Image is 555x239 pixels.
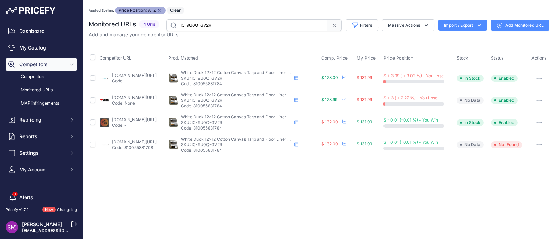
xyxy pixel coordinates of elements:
span: $ 131.99 [357,75,372,80]
span: Comp. Price [321,55,348,61]
a: Monitored URLs [6,84,77,96]
button: Repricing [6,114,77,126]
button: Settings [6,147,77,159]
button: Clear [167,7,184,14]
span: My Price [357,55,376,61]
a: Alerts [6,191,77,204]
span: White Duck 12x12 Cotton Canvas Tarp and Floor Liner in [PERSON_NAME] or Tan [181,114,339,119]
p: Code: None [112,100,157,106]
span: White Duck 12x12 Cotton Canvas Tarp and Floor Liner in [PERSON_NAME] or Tan [181,70,339,75]
a: MAP infringements [6,97,77,109]
span: White Duck 12x12 Cotton Canvas Tarp and Floor Liner in [PERSON_NAME] or Tan [181,136,339,142]
span: Prod. Matched [168,55,198,61]
span: $ + 3 ( + 2.27 %) - You Lose [383,95,437,100]
a: Add Monitored URL [491,20,549,31]
p: Code: 810055831784 [181,125,292,131]
span: $ 131.99 [357,141,372,147]
a: My Catalog [6,42,77,54]
img: Pricefy Logo [6,7,55,14]
a: [EMAIL_ADDRESS][DOMAIN_NAME] [22,228,94,233]
span: White Duck 12x12 Cotton Canvas Tarp and Floor Liner in [PERSON_NAME] or Tan [181,92,339,97]
span: Competitors [19,61,65,68]
p: Add and manage your competitor URLs [89,31,178,38]
span: Status [491,55,504,61]
a: [DOMAIN_NAME][URL] [112,117,157,122]
span: $ 132.00 [321,119,338,124]
a: [DOMAIN_NAME][URL] [112,95,157,100]
span: Enabled [491,119,518,126]
span: New [42,207,56,213]
p: SKU: IC-9U0Q-GV2R [181,76,292,81]
p: Code: - [112,123,157,128]
span: Settings [19,150,65,157]
span: $ - 0.01 (-0.01 %) - You Win [383,140,438,145]
p: Code: 810055831784 [181,81,292,87]
button: Filters [346,19,378,31]
span: $ + 3.99 ( + 3.02 %) - You Lose [383,73,444,78]
button: Massive Actions [382,19,434,31]
span: $ 131.99 [357,119,372,124]
span: 4 Urls [139,20,159,28]
div: Pricefy v1.7.2 [6,207,29,213]
p: Code: 810055831784 [181,103,292,109]
button: Competitors [6,58,77,71]
span: In Stock [457,119,484,126]
nav: Sidebar [6,25,77,230]
span: Competitor URL [100,55,131,61]
button: Price Position [383,55,419,61]
p: SKU: IC-9U0Q-GV2R [181,98,292,103]
span: $ 128.00 [321,75,338,80]
a: [PERSON_NAME] [22,221,62,227]
span: Reports [19,133,65,140]
span: In Stock [457,75,484,82]
span: $ 131.99 [357,97,372,102]
p: SKU: IC-9U0Q-GV2R [181,120,292,125]
h2: Monitored URLs [89,19,136,29]
span: $ - 0.01 (-0.01 %) - You Win [383,117,438,123]
span: No Data [457,97,484,104]
span: Repricing [19,116,65,123]
button: Import / Export [438,20,487,31]
a: Dashboard [6,25,77,37]
span: $ 132.00 [321,141,338,147]
span: Price Position [383,55,413,61]
a: Competitors [6,71,77,83]
input: Search [166,19,327,31]
span: Enabled [491,75,518,82]
span: Actions [531,55,547,61]
small: Applied Sorting: [89,8,114,12]
a: [DOMAIN_NAME][URL] [112,139,157,144]
button: Comp. Price [321,55,349,61]
span: $ 128.99 [321,97,337,102]
span: Price Position: A-Z [115,7,166,14]
p: SKU: IC-9U0Q-GV2R [181,142,292,148]
p: Code: - [112,78,157,84]
p: Code: 810055831784 [181,148,292,153]
span: My Account [19,166,65,173]
button: My Price [357,55,377,61]
span: No Data [457,141,484,148]
span: Not Found [491,141,522,148]
a: [DOMAIN_NAME][URL] [112,73,157,78]
button: My Account [6,163,77,176]
span: Enabled [491,97,518,104]
p: Code: 810055831708 [112,145,157,150]
button: Reports [6,130,77,143]
a: Changelog [57,207,77,212]
span: Stock [457,55,468,61]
